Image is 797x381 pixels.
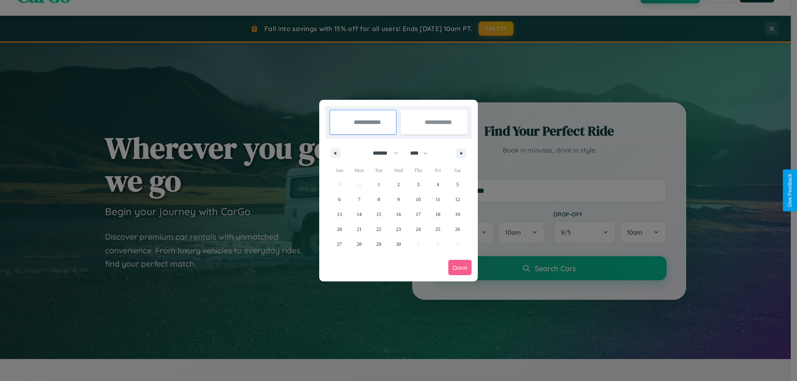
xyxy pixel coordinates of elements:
[448,207,467,222] button: 19
[389,177,408,192] button: 2
[437,177,439,192] span: 4
[369,222,389,237] button: 22
[435,192,440,207] span: 11
[448,192,467,207] button: 12
[389,192,408,207] button: 9
[397,177,400,192] span: 2
[357,207,362,222] span: 14
[389,237,408,252] button: 30
[369,177,389,192] button: 1
[428,207,447,222] button: 18
[330,237,349,252] button: 27
[349,207,369,222] button: 14
[396,207,401,222] span: 16
[408,192,428,207] button: 10
[428,222,447,237] button: 25
[330,222,349,237] button: 20
[448,164,467,177] span: Sat
[428,164,447,177] span: Fri
[376,207,381,222] span: 15
[417,177,419,192] span: 3
[389,164,408,177] span: Wed
[396,237,401,252] span: 30
[376,237,381,252] span: 29
[435,207,440,222] span: 18
[455,207,460,222] span: 19
[378,192,380,207] span: 8
[455,192,460,207] span: 12
[408,177,428,192] button: 3
[396,222,401,237] span: 23
[330,164,349,177] span: Sun
[448,260,472,275] button: Done
[378,177,380,192] span: 1
[455,222,460,237] span: 26
[337,222,342,237] span: 20
[357,222,362,237] span: 21
[337,237,342,252] span: 27
[349,237,369,252] button: 28
[448,177,467,192] button: 5
[349,222,369,237] button: 21
[416,222,421,237] span: 24
[376,222,381,237] span: 22
[428,177,447,192] button: 4
[369,192,389,207] button: 8
[456,177,459,192] span: 5
[435,222,440,237] span: 25
[357,237,362,252] span: 28
[787,174,793,207] div: Give Feedback
[330,192,349,207] button: 6
[389,207,408,222] button: 16
[338,192,341,207] span: 6
[349,192,369,207] button: 7
[408,222,428,237] button: 24
[337,207,342,222] span: 13
[416,207,421,222] span: 17
[369,164,389,177] span: Tue
[448,222,467,237] button: 26
[358,192,360,207] span: 7
[416,192,421,207] span: 10
[408,207,428,222] button: 17
[330,207,349,222] button: 13
[369,207,389,222] button: 15
[349,164,369,177] span: Mon
[397,192,400,207] span: 9
[389,222,408,237] button: 23
[428,192,447,207] button: 11
[369,237,389,252] button: 29
[408,164,428,177] span: Thu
